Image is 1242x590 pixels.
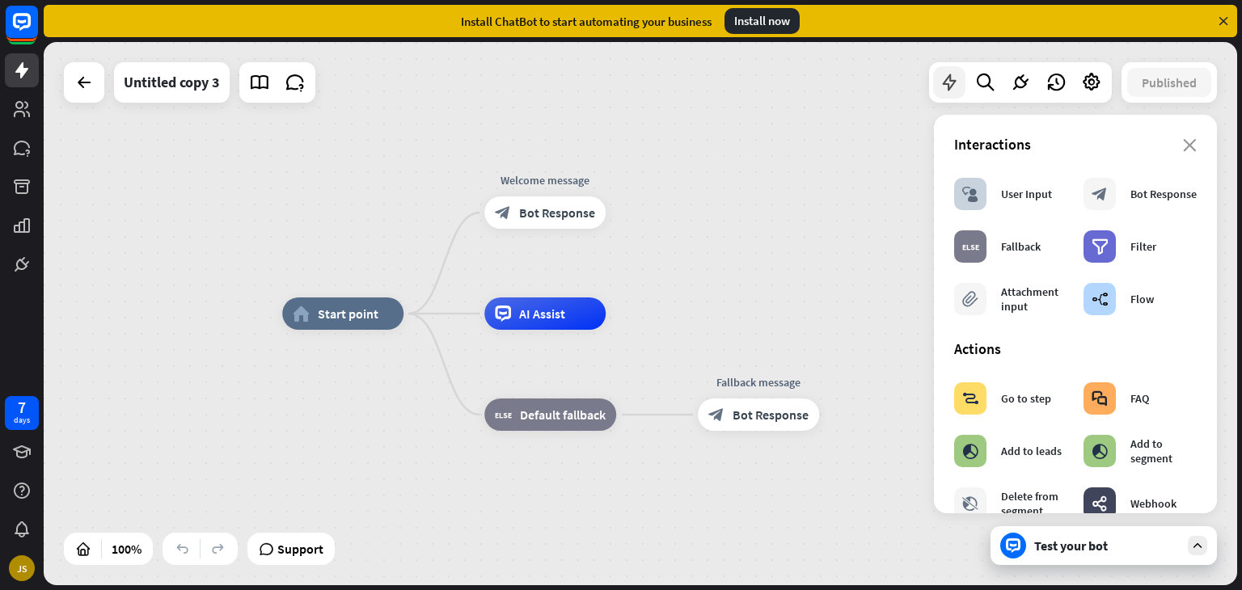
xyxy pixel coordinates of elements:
[724,8,800,34] div: Install now
[14,415,30,426] div: days
[1092,390,1108,407] i: block_faq
[962,291,978,307] i: block_attachment
[1092,443,1108,459] i: block_add_to_segment
[18,400,26,415] div: 7
[1001,391,1051,406] div: Go to step
[520,407,606,423] span: Default fallback
[1092,291,1109,307] i: builder_tree
[124,62,220,103] div: Untitled copy 3
[1092,186,1108,202] i: block_bot_response
[1092,238,1109,255] i: filter
[318,306,378,322] span: Start point
[1001,444,1062,458] div: Add to leads
[1130,239,1156,254] div: Filter
[1001,489,1067,518] div: Delete from segment
[954,135,1197,154] div: Interactions
[107,536,146,562] div: 100%
[962,390,979,407] i: block_goto
[708,407,724,423] i: block_bot_response
[1001,239,1041,254] div: Fallback
[1001,187,1052,201] div: User Input
[686,374,831,390] div: Fallback message
[1130,436,1197,466] div: Add to segment
[519,306,565,322] span: AI Assist
[277,536,323,562] span: Support
[293,306,310,322] i: home_2
[9,555,35,581] div: JS
[461,14,712,29] div: Install ChatBot to start automating your business
[1130,187,1197,201] div: Bot Response
[1092,495,1108,512] i: webhooks
[962,186,978,202] i: block_user_input
[1130,391,1149,406] div: FAQ
[1183,139,1197,152] i: close
[472,172,618,188] div: Welcome message
[1001,284,1067,314] div: Attachment input
[495,407,512,423] i: block_fallback
[962,238,979,255] i: block_fallback
[13,6,61,55] button: Open LiveChat chat widget
[5,396,39,430] a: 7 days
[1130,496,1177,511] div: Webhook
[954,339,1197,358] div: Actions
[733,407,809,423] span: Bot Response
[962,495,978,512] i: block_delete_from_segment
[1130,292,1154,306] div: Flow
[495,204,511,221] i: block_bot_response
[519,204,595,221] span: Bot Response
[1127,68,1211,97] button: Published
[962,443,978,459] i: block_add_to_segment
[1034,537,1180,554] div: Test your bot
